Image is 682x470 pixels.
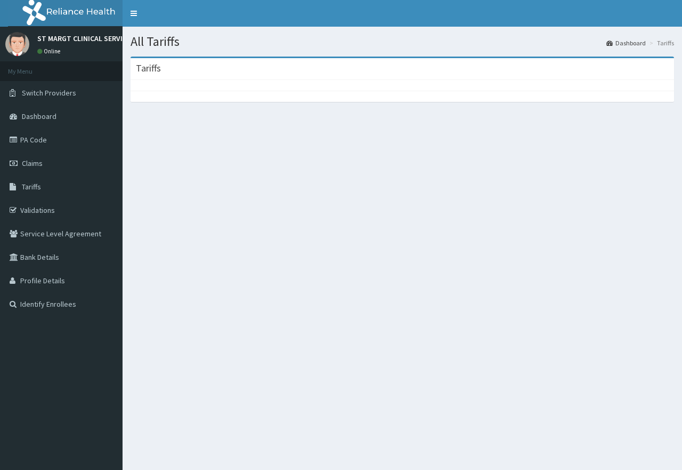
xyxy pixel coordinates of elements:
a: Online [37,47,63,55]
span: Switch Providers [22,88,76,98]
h3: Tariffs [136,63,161,73]
span: Dashboard [22,111,56,121]
img: User Image [5,32,29,56]
p: ST MARGT CLINICAL SERVICES [37,35,135,42]
a: Dashboard [606,38,646,47]
h1: All Tariffs [131,35,674,49]
span: Claims [22,158,43,168]
span: Tariffs [22,182,41,192]
li: Tariffs [647,38,674,47]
